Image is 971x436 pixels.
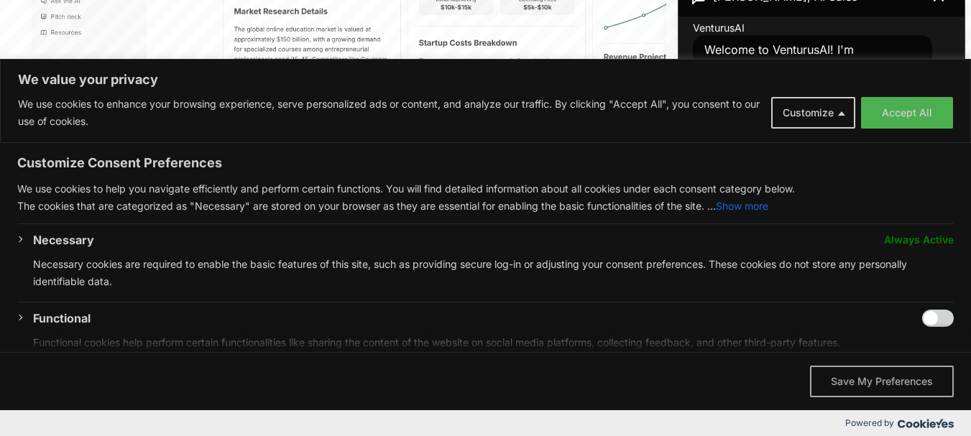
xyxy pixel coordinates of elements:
[693,21,745,35] span: VenturusAI
[18,96,760,130] p: We use cookies to enhance your browsing experience, serve personalized ads or content, and analyz...
[898,419,954,428] img: Cookieyes logo
[704,42,902,108] span: Welcome to VenturusAI! I'm [PERSON_NAME], your AI assistant. Ready to supercharge your business w...
[771,97,855,129] button: Customize
[33,256,954,290] p: Necessary cookies are required to enable the basic features of this site, such as providing secur...
[17,198,954,215] p: The cookies that are categorized as "Necessary" are stored on your browser as they are essential ...
[861,97,953,129] button: Accept All
[716,198,768,215] button: Show more
[922,310,954,327] input: Enable Functional
[17,154,222,172] span: Customize Consent Preferences
[17,180,954,198] p: We use cookies to help you navigate efficiently and perform certain functions. You will find deta...
[810,366,954,397] button: Save My Preferences
[18,71,953,88] p: We value your privacy
[884,231,954,249] span: Always Active
[33,231,94,249] button: Necessary
[33,310,91,327] button: Functional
